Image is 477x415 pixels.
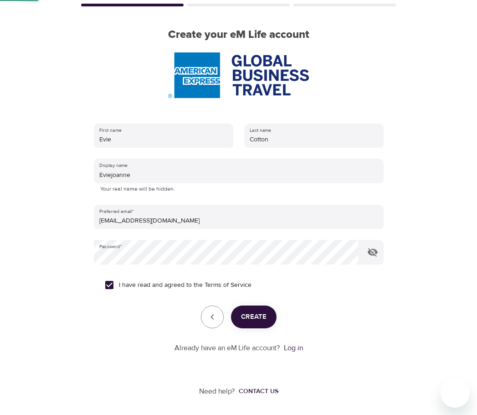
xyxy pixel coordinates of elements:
[100,185,377,194] p: Your real name will be hidden.
[235,387,278,396] a: Contact us
[79,28,398,41] h2: Create your eM Life account
[205,280,251,290] a: Terms of Service
[239,387,278,396] div: Contact us
[241,311,267,323] span: Create
[119,280,251,290] span: I have read and agreed to the
[284,343,303,353] a: Log in
[174,343,280,353] p: Already have an eM Life account?
[199,386,235,397] p: Need help?
[441,379,470,408] iframe: Button to launch messaging window
[168,52,308,98] img: AmEx%20GBT%20logo.png
[231,306,277,328] button: Create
